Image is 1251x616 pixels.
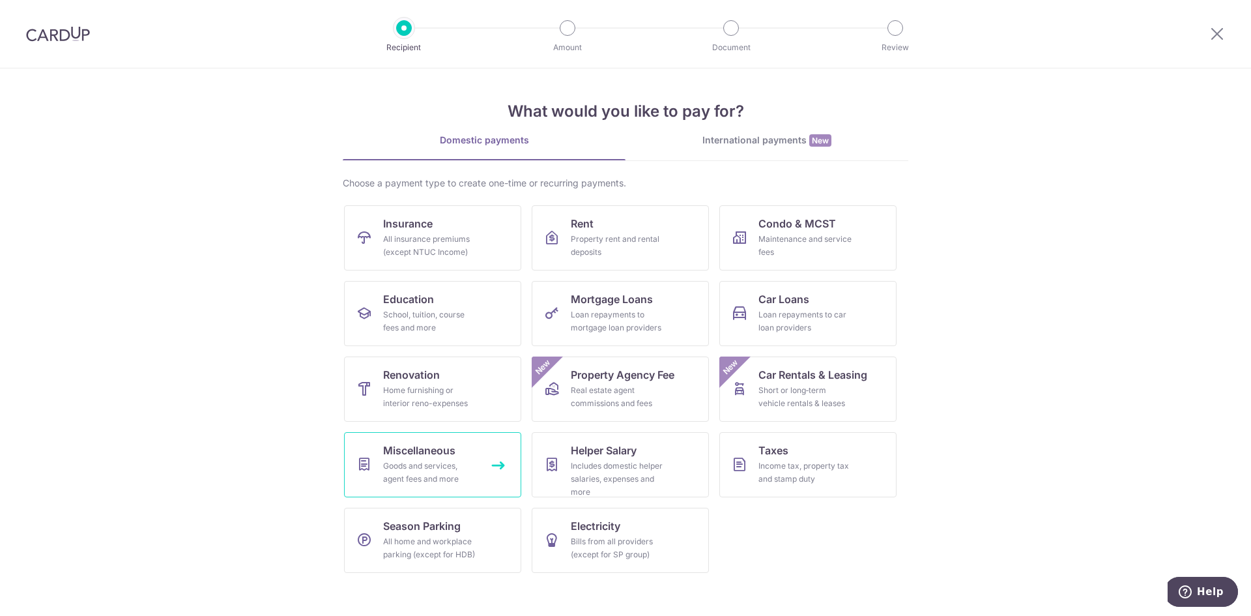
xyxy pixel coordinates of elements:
[26,26,90,42] img: CardUp
[758,216,836,231] span: Condo & MCST
[532,508,709,573] a: ElectricityBills from all providers (except for SP group)
[758,233,852,259] div: Maintenance and service fees
[758,291,809,307] span: Car Loans
[383,291,434,307] span: Education
[344,357,521,422] a: RenovationHome furnishing or interior reno-expenses
[343,134,625,147] div: Domestic payments
[758,308,852,334] div: Loan repayments to car loan providers
[571,367,674,383] span: Property Agency Fee
[719,432,897,497] a: TaxesIncome tax, property tax and stamp duty
[719,281,897,346] a: Car LoansLoan repayments to car loan providers
[344,508,521,573] a: Season ParkingAll home and workplace parking (except for HDB)
[532,281,709,346] a: Mortgage LoansLoan repayments to mortgage loan providers
[29,9,56,21] span: Help
[571,535,665,561] div: Bills from all providers (except for SP group)
[532,205,709,271] a: RentProperty rent and rental deposits
[571,518,620,534] span: Electricity
[758,367,867,383] span: Car Rentals & Leasing
[344,432,521,497] a: MiscellaneousGoods and services, agent fees and more
[720,357,741,378] span: New
[383,443,455,458] span: Miscellaneous
[519,41,616,54] p: Amount
[719,205,897,271] a: Condo & MCSTMaintenance and service fees
[571,233,665,259] div: Property rent and rental deposits
[383,233,477,259] div: All insurance premiums (except NTUC Income)
[809,134,831,147] span: New
[383,216,433,231] span: Insurance
[571,443,637,458] span: Helper Salary
[758,443,788,458] span: Taxes
[383,460,477,486] div: Goods and services, agent fees and more
[532,432,709,497] a: Helper SalaryIncludes domestic helper salaries, expenses and more
[383,367,440,383] span: Renovation
[847,41,943,54] p: Review
[356,41,452,54] p: Recipient
[683,41,779,54] p: Document
[532,357,709,422] a: Property Agency FeeReal estate agent commissions and feesNew
[571,291,653,307] span: Mortgage Loans
[383,384,477,410] div: Home furnishing or interior reno-expenses
[383,535,477,561] div: All home and workplace parking (except for HDB)
[719,357,897,422] a: Car Rentals & LeasingShort or long‑term vehicle rentals & leasesNew
[383,308,477,334] div: School, tuition, course fees and more
[344,205,521,271] a: InsuranceAll insurance premiums (except NTUC Income)
[571,460,665,499] div: Includes domestic helper salaries, expenses and more
[571,308,665,334] div: Loan repayments to mortgage loan providers
[343,177,908,190] div: Choose a payment type to create one-time or recurring payments.
[758,460,852,486] div: Income tax, property tax and stamp duty
[1168,577,1238,609] iframe: Opens a widget where you can find more information
[532,357,554,378] span: New
[571,216,594,231] span: Rent
[571,384,665,410] div: Real estate agent commissions and fees
[383,518,461,534] span: Season Parking
[625,134,908,147] div: International payments
[343,100,908,123] h4: What would you like to pay for?
[344,281,521,346] a: EducationSchool, tuition, course fees and more
[758,384,852,410] div: Short or long‑term vehicle rentals & leases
